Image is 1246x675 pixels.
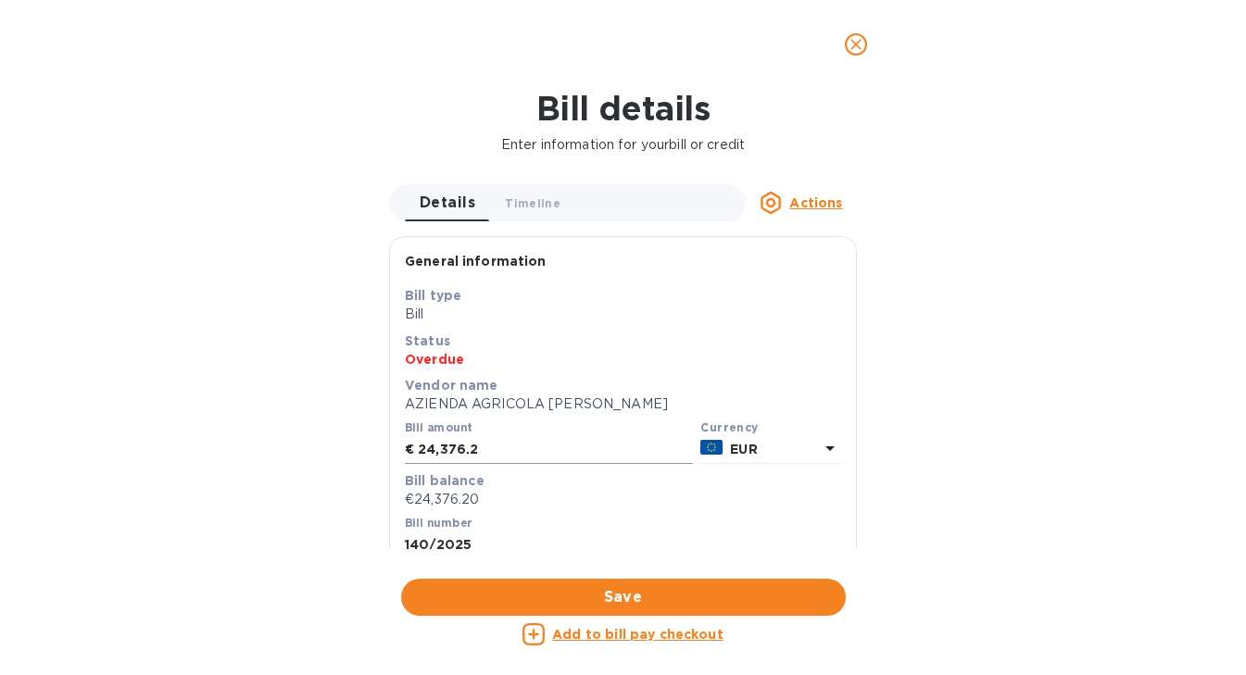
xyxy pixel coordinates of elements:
[405,518,472,529] label: Bill number
[789,195,842,210] u: Actions
[405,490,841,509] p: €24,376.20
[405,436,418,464] div: €
[420,190,475,216] span: Details
[416,586,831,608] span: Save
[405,394,841,414] p: AZIENDA AGRICOLA [PERSON_NAME]
[730,442,757,456] b: EUR
[405,350,841,369] p: Overdue
[405,288,461,303] b: Bill type
[834,22,878,67] button: close
[405,305,841,324] p: Bill
[405,473,485,488] b: Bill balance
[405,333,450,348] b: Status
[15,89,1231,128] h1: Bill details
[700,420,758,434] b: Currency
[552,627,724,642] u: Add to bill pay checkout
[405,423,472,434] label: Bill amount
[405,254,547,269] b: General information
[405,531,841,559] input: Enter bill number
[405,378,498,393] b: Vendor name
[418,436,693,464] input: € Enter bill amount
[505,194,560,213] span: Timeline
[401,579,846,616] button: Save
[15,135,1231,155] p: Enter information for your bill or credit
